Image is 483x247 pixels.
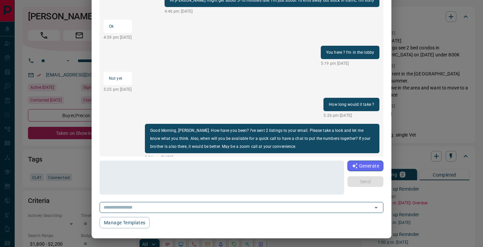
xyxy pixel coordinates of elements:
[150,127,374,151] p: Good Morning, [PERSON_NAME]. How have you been? I've sent 2 listings to your email. Please take a...
[326,48,374,56] p: You here ? I’m in the lobby
[104,34,132,40] p: 4:59 pm [DATE]
[347,161,383,171] button: Generate
[165,8,379,14] p: 4:46 pm [DATE]
[100,217,150,228] button: Manage Templates
[109,22,127,30] p: Ok
[109,74,127,82] p: Not yet
[145,155,379,161] p: 9:36 am [DATE]
[323,112,379,118] p: 5:26 pm [DATE]
[371,203,381,212] button: Open
[329,100,374,108] p: How long would it take ?
[321,60,379,66] p: 5:19 pm [DATE]
[104,86,132,92] p: 5:25 pm [DATE]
